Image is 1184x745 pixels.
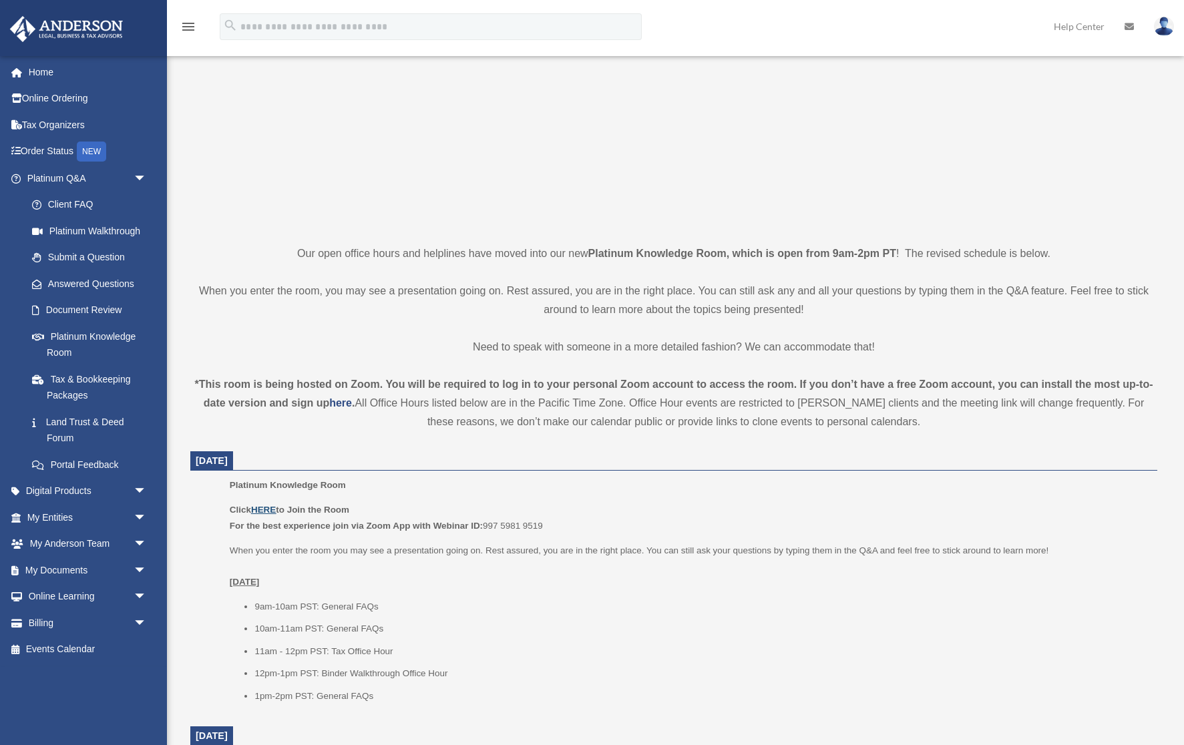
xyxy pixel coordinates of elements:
span: Platinum Knowledge Room [230,480,346,490]
li: 12pm-1pm PST: Binder Walkthrough Office Hour [254,666,1148,682]
a: Tax & Bookkeeping Packages [19,366,167,409]
span: arrow_drop_down [134,165,160,192]
a: Client FAQ [19,192,167,218]
a: Platinum Q&Aarrow_drop_down [9,165,167,192]
span: arrow_drop_down [134,609,160,637]
li: 9am-10am PST: General FAQs [254,599,1148,615]
a: Online Ordering [9,85,167,112]
div: All Office Hours listed below are in the Pacific Time Zone. Office Hour events are restricted to ... [190,375,1157,431]
li: 11am - 12pm PST: Tax Office Hour [254,644,1148,660]
a: Platinum Knowledge Room [19,323,160,366]
i: search [223,18,238,33]
p: Our open office hours and helplines have moved into our new ! The revised schedule is below. [190,244,1157,263]
p: When you enter the room, you may see a presentation going on. Rest assured, you are in the right ... [190,282,1157,319]
p: When you enter the room you may see a presentation going on. Rest assured, you are in the right p... [230,543,1148,590]
a: here [329,397,352,409]
a: Online Learningarrow_drop_down [9,583,167,610]
span: [DATE] [196,730,228,741]
a: menu [180,23,196,35]
span: [DATE] [196,455,228,466]
a: Document Review [19,297,167,324]
a: Land Trust & Deed Forum [19,409,167,451]
span: arrow_drop_down [134,583,160,611]
div: NEW [77,142,106,162]
u: [DATE] [230,577,260,587]
a: Billingarrow_drop_down [9,609,167,636]
span: arrow_drop_down [134,504,160,531]
a: My Documentsarrow_drop_down [9,557,167,583]
b: Click to Join the Room [230,505,349,515]
li: 1pm-2pm PST: General FAQs [254,688,1148,704]
img: User Pic [1154,17,1174,36]
a: Digital Productsarrow_drop_down [9,478,167,505]
a: Portal Feedback [19,451,167,478]
i: menu [180,19,196,35]
p: Need to speak with someone in a more detailed fashion? We can accommodate that! [190,338,1157,356]
p: 997 5981 9519 [230,502,1148,533]
a: Platinum Walkthrough [19,218,167,244]
img: Anderson Advisors Platinum Portal [6,16,127,42]
a: Events Calendar [9,636,167,663]
span: arrow_drop_down [134,478,160,505]
a: Submit a Question [19,244,167,271]
span: arrow_drop_down [134,531,160,558]
b: For the best experience join via Zoom App with Webinar ID: [230,521,483,531]
span: arrow_drop_down [134,557,160,584]
a: Tax Organizers [9,111,167,138]
a: My Entitiesarrow_drop_down [9,504,167,531]
a: Home [9,59,167,85]
a: My Anderson Teamarrow_drop_down [9,531,167,557]
strong: Platinum Knowledge Room, which is open from 9am-2pm PT [588,248,896,259]
a: HERE [251,505,276,515]
strong: . [352,397,355,409]
a: Answered Questions [19,270,167,297]
li: 10am-11am PST: General FAQs [254,621,1148,637]
a: Order StatusNEW [9,138,167,166]
strong: *This room is being hosted on Zoom. You will be required to log in to your personal Zoom account ... [194,379,1153,409]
